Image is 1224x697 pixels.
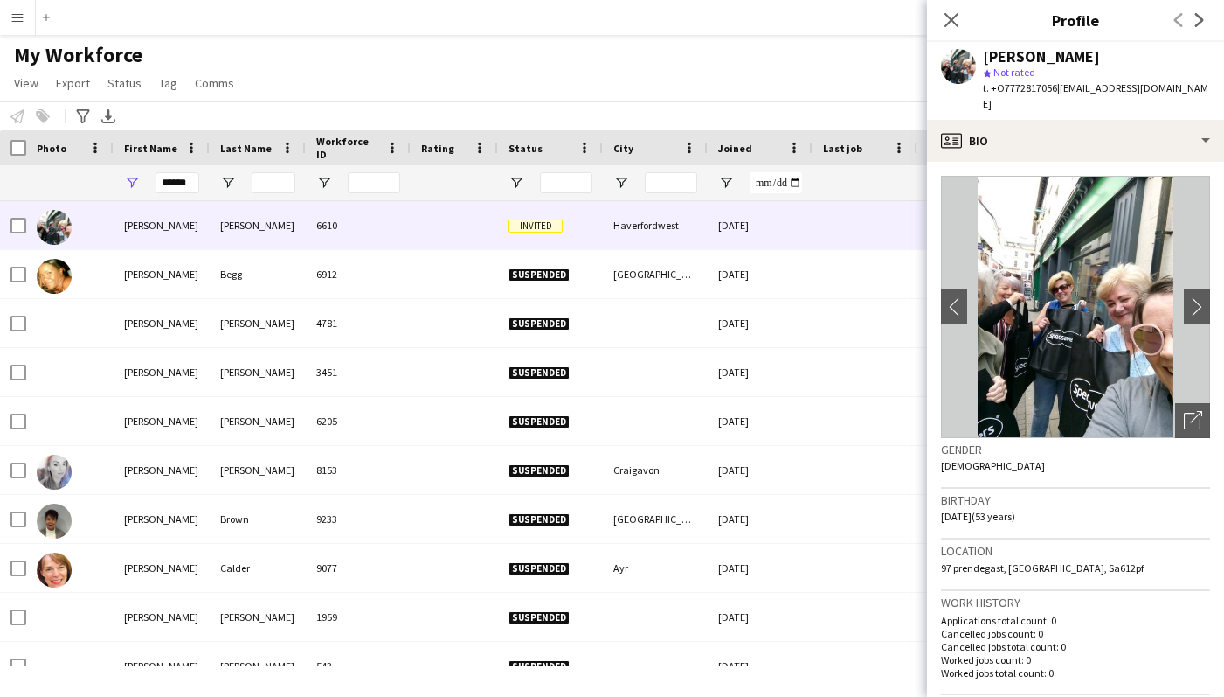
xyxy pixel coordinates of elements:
[603,544,708,592] div: Ayr
[210,397,306,445] div: [PERSON_NAME]
[156,172,199,193] input: First Name Filter Input
[708,348,813,396] div: [DATE]
[917,446,1031,494] div: 0
[708,446,813,494] div: [DATE]
[114,495,210,543] div: [PERSON_NAME]
[195,75,234,91] span: Comms
[917,495,1031,543] div: 0
[603,250,708,298] div: [GEOGRAPHIC_DATA]
[941,653,1210,666] p: Worked jobs count: 0
[37,210,72,245] img: Alison Barker
[508,513,570,526] span: Suspended
[917,544,1031,592] div: 0
[917,642,1031,690] div: 0
[421,142,454,155] span: Rating
[823,142,862,155] span: Last job
[941,561,1144,575] span: 97 prendegast, [GEOGRAPHIC_DATA], Sa612pf
[603,446,708,494] div: Craigavon
[917,348,1031,396] div: 0
[983,81,1208,110] span: | [EMAIL_ADDRESS][DOMAIN_NAME]
[316,135,379,161] span: Workforce ID
[917,593,1031,641] div: 0
[718,175,734,191] button: Open Filter Menu
[210,299,306,347] div: [PERSON_NAME]
[152,72,184,94] a: Tag
[708,495,813,543] div: [DATE]
[114,544,210,592] div: [PERSON_NAME]
[708,201,813,249] div: [DATE]
[508,611,570,624] span: Suspended
[114,250,210,298] div: [PERSON_NAME]
[306,397,411,445] div: 6205
[508,317,570,331] span: Suspended
[941,459,1045,472] span: [DEMOGRAPHIC_DATA]
[49,72,97,94] a: Export
[917,201,1031,249] div: 0
[316,175,332,191] button: Open Filter Menu
[114,348,210,396] div: [PERSON_NAME]
[603,495,708,543] div: [GEOGRAPHIC_DATA]
[114,397,210,445] div: [PERSON_NAME]
[708,642,813,690] div: [DATE]
[917,397,1031,445] div: 0
[306,544,411,592] div: 9077
[56,75,90,91] span: Export
[306,593,411,641] div: 1959
[37,259,72,294] img: Alison Begg
[1175,403,1210,438] div: Open photos pop-in
[917,250,1031,298] div: 0
[114,593,210,641] div: [PERSON_NAME]
[941,510,1015,523] span: [DATE] (53 years)
[993,66,1035,79] span: Not rated
[708,544,813,592] div: [DATE]
[37,142,66,155] span: Photo
[718,142,752,155] span: Joined
[708,299,813,347] div: [DATE]
[306,201,411,249] div: 6610
[107,75,142,91] span: Status
[37,553,72,588] img: Alison Calder
[114,201,210,249] div: [PERSON_NAME]
[508,142,543,155] span: Status
[114,446,210,494] div: [PERSON_NAME]
[983,49,1100,65] div: [PERSON_NAME]
[306,299,411,347] div: 4781
[306,446,411,494] div: 8153
[917,299,1031,347] div: 0
[210,544,306,592] div: Calder
[613,142,633,155] span: City
[508,175,524,191] button: Open Filter Menu
[210,250,306,298] div: Begg
[210,642,306,690] div: [PERSON_NAME]
[220,142,272,155] span: Last Name
[114,299,210,347] div: [PERSON_NAME]
[645,172,697,193] input: City Filter Input
[508,464,570,477] span: Suspended
[508,415,570,429] span: Suspended
[508,562,570,575] span: Suspended
[159,75,177,91] span: Tag
[37,455,72,490] img: Alison Brotherton
[210,495,306,543] div: Brown
[708,397,813,445] div: [DATE]
[73,106,93,127] app-action-btn: Advanced filters
[941,492,1210,508] h3: Birthday
[983,81,1057,94] span: t. +O7772817056
[306,250,411,298] div: 6912
[37,504,72,539] img: Alison Brown
[708,593,813,641] div: [DATE]
[508,366,570,380] span: Suspended
[613,175,629,191] button: Open Filter Menu
[603,201,708,249] div: Haverfordwest
[98,106,119,127] app-action-btn: Export XLSX
[927,9,1224,31] h3: Profile
[941,640,1210,653] p: Cancelled jobs total count: 0
[210,201,306,249] div: [PERSON_NAME]
[306,348,411,396] div: 3451
[508,660,570,673] span: Suspended
[941,614,1210,627] p: Applications total count: 0
[188,72,241,94] a: Comms
[14,75,38,91] span: View
[124,175,140,191] button: Open Filter Menu
[100,72,149,94] a: Status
